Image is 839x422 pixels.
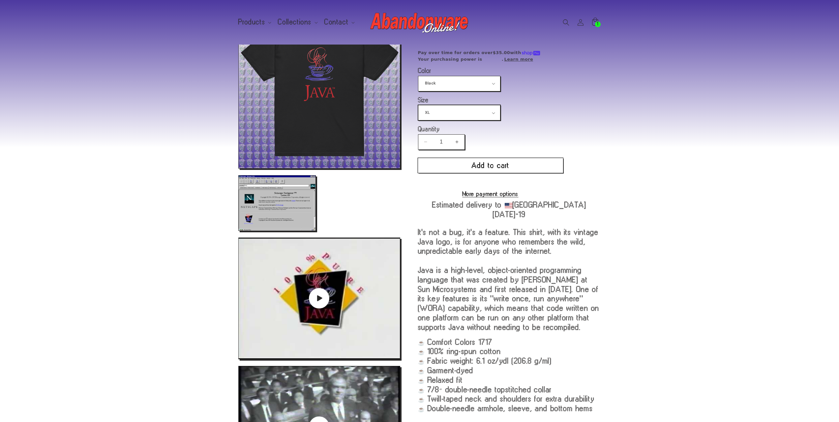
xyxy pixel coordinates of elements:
span: Products [238,19,265,25]
a: Abandonware [368,7,471,38]
summary: Collections [274,15,320,29]
div: [GEOGRAPHIC_DATA] [418,200,601,219]
label: Quantity [418,126,563,132]
label: Color [418,67,563,74]
span: 1 [597,21,599,27]
img: Abandonware [370,9,469,36]
summary: Search [559,15,573,30]
p: ☕️ Comfort Colors 1717 ☕️ 100% ring-spun cotton ☕️ Fabric weight: 6.1 oz/yd² (206.8 g/m²) ☕️ Garm... [418,337,601,413]
img: US.svg [505,203,513,208]
button: Add to cart [418,158,563,173]
label: Size [418,97,563,103]
span: Contact [324,19,348,25]
a: More payment options [418,191,563,197]
b: Estimated delivery to [432,200,502,209]
span: Collections [278,19,312,25]
summary: Products [234,15,274,29]
summary: Contact [320,15,357,29]
b: [DATE]⁠–19 [493,210,525,218]
p: It's not a bug, it's a feature. This shirt, with its vintage Java logo, is for anyone who remembe... [418,227,601,332]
